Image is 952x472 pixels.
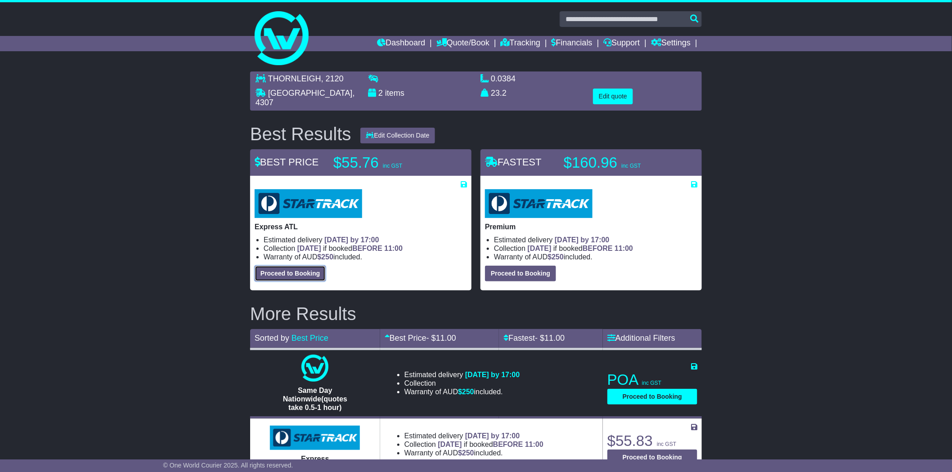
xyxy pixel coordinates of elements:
span: 250 [552,253,564,261]
span: [DATE] by 17:00 [465,432,520,440]
span: , 2120 [321,74,344,83]
span: 23.2 [491,89,507,98]
span: BEFORE [583,245,613,252]
li: Warranty of AUD included. [264,253,467,261]
span: if booked [528,245,633,252]
p: Express ATL [255,223,467,231]
span: 11:00 [525,441,543,448]
p: $55.83 [607,432,697,450]
span: $ [458,449,474,457]
span: 11.00 [436,334,456,343]
span: Express [301,455,329,463]
span: FASTEST [485,156,542,168]
span: Sorted by [255,334,289,343]
a: Quote/Book [436,36,489,51]
a: Tracking [501,36,540,51]
li: Collection [404,440,543,449]
span: 250 [321,253,333,261]
span: [DATE] by 17:00 [465,371,520,378]
span: inc GST [383,163,402,169]
li: Estimated delivery [494,236,697,244]
li: Estimated delivery [404,432,543,440]
span: Same Day Nationwide(quotes take 0.5-1 hour) [283,387,347,411]
span: [DATE] [297,245,321,252]
button: Proceed to Booking [607,389,697,405]
span: items [385,89,404,98]
h2: More Results [250,304,702,324]
button: Edit quote [593,89,633,104]
span: inc GST [642,380,661,386]
span: $ [548,253,564,261]
span: 0.0384 [491,74,516,83]
a: Best Price [292,334,328,343]
span: [GEOGRAPHIC_DATA] [268,89,352,98]
button: Proceed to Booking [255,266,326,281]
p: POA [607,371,697,389]
span: [DATE] by 17:00 [324,236,379,244]
span: [DATE] by 17:00 [555,236,610,244]
div: Best Results [246,124,356,144]
span: 250 [462,449,474,457]
span: © One World Courier 2025. All rights reserved. [163,462,293,469]
span: - $ [535,334,565,343]
span: BEFORE [352,245,382,252]
span: [DATE] [438,441,462,448]
span: inc GST [657,441,676,447]
li: Warranty of AUD included. [404,449,543,457]
span: THORNLEIGH [268,74,321,83]
li: Estimated delivery [264,236,467,244]
button: Proceed to Booking [607,450,697,465]
span: 11:00 [384,245,403,252]
li: Collection [494,244,697,253]
li: Warranty of AUD included. [494,253,697,261]
button: Edit Collection Date [360,128,436,143]
li: Warranty of AUD included. [404,387,520,396]
span: if booked [297,245,403,252]
span: 2 [378,89,383,98]
p: Premium [485,223,697,231]
span: 250 [462,388,474,396]
span: , 4307 [256,89,355,107]
li: Collection [264,244,467,253]
span: $ [317,253,333,261]
a: Best Price- $11.00 [385,334,456,343]
img: One World Courier: Same Day Nationwide(quotes take 0.5-1 hour) [301,355,328,382]
span: 11:00 [615,245,633,252]
a: Financials [552,36,593,51]
span: [DATE] [528,245,552,252]
p: $55.76 [333,154,446,172]
li: Collection [404,379,520,387]
a: Additional Filters [607,334,675,343]
span: inc GST [621,163,641,169]
span: BEFORE [493,441,523,448]
p: $160.96 [564,154,676,172]
img: StarTrack: Premium [485,189,593,218]
span: BEST PRICE [255,156,319,168]
button: Proceed to Booking [485,266,556,281]
img: StarTrack: Express ATL [255,189,362,218]
a: Dashboard [377,36,425,51]
a: Fastest- $11.00 [503,334,565,343]
span: $ [458,388,474,396]
span: 11.00 [544,334,565,343]
span: - $ [427,334,456,343]
a: Settings [651,36,691,51]
a: Support [604,36,640,51]
span: if booked [438,441,543,448]
li: Estimated delivery [404,370,520,379]
img: StarTrack: Express [270,426,360,450]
